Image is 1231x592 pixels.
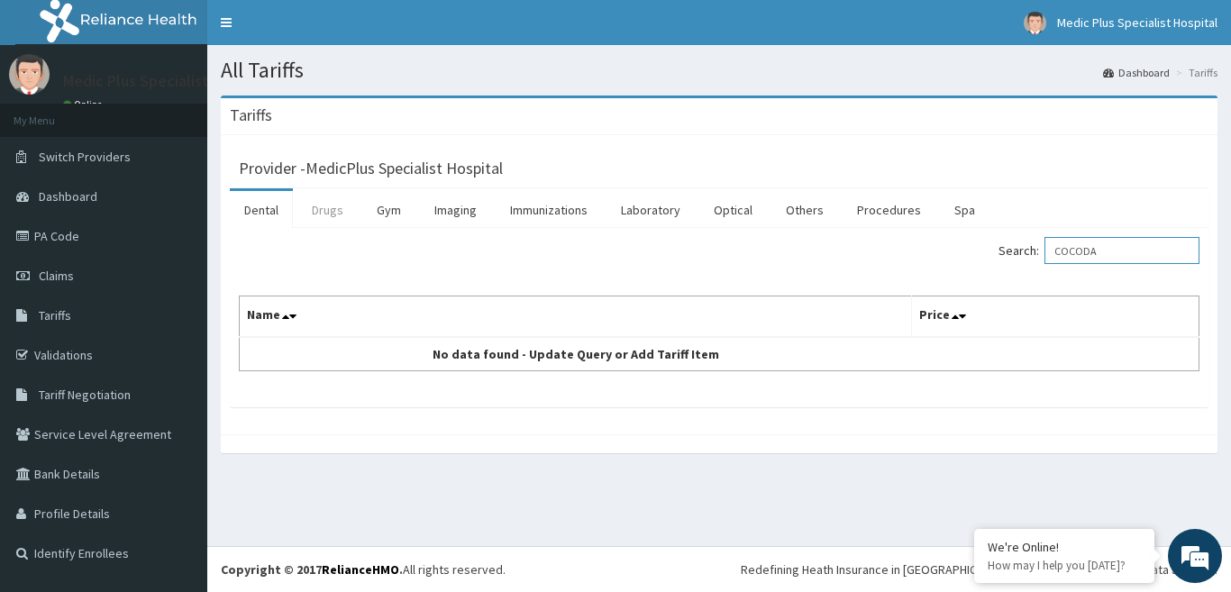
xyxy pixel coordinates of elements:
[296,9,339,52] div: Minimize live chat window
[606,191,695,229] a: Laboratory
[63,73,272,89] p: Medic Plus Specialist Hospital
[699,191,767,229] a: Optical
[1057,14,1217,31] span: Medic Plus Specialist Hospital
[221,561,403,578] strong: Copyright © 2017 .
[988,558,1141,573] p: How may I help you today?
[9,397,343,460] textarea: Type your message and hit 'Enter'
[420,191,491,229] a: Imaging
[39,387,131,403] span: Tariff Negotiation
[998,237,1199,264] label: Search:
[221,59,1217,82] h1: All Tariffs
[771,191,838,229] a: Others
[33,90,73,135] img: d_794563401_company_1708531726252_794563401
[63,98,106,111] a: Online
[940,191,989,229] a: Spa
[297,191,358,229] a: Drugs
[39,188,97,205] span: Dashboard
[1024,12,1046,34] img: User Image
[39,149,131,165] span: Switch Providers
[39,307,71,323] span: Tariffs
[988,539,1141,555] div: We're Online!
[362,191,415,229] a: Gym
[1172,65,1217,80] li: Tariffs
[322,561,399,578] a: RelianceHMO
[39,268,74,284] span: Claims
[843,191,935,229] a: Procedures
[1103,65,1170,80] a: Dashboard
[207,546,1231,592] footer: All rights reserved.
[239,160,503,177] h3: Provider - MedicPlus Specialist Hospital
[9,54,50,95] img: User Image
[94,101,303,124] div: Chat with us now
[496,191,602,229] a: Immunizations
[105,179,249,361] span: We're online!
[230,107,272,123] h3: Tariffs
[911,296,1199,338] th: Price
[741,560,1217,578] div: Redefining Heath Insurance in [GEOGRAPHIC_DATA] using Telemedicine and Data Science!
[230,191,293,229] a: Dental
[240,296,912,338] th: Name
[1044,237,1199,264] input: Search:
[240,337,912,371] td: No data found - Update Query or Add Tariff Item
